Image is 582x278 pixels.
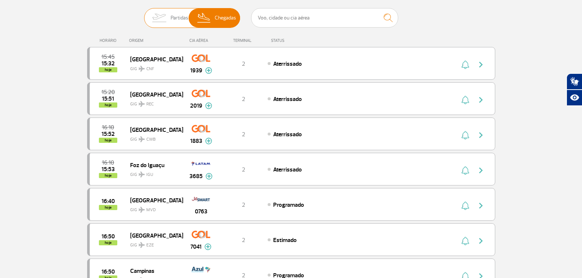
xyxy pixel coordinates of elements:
[101,54,115,59] span: 2025-09-27 15:45:00
[130,195,177,205] span: [GEOGRAPHIC_DATA]
[101,199,115,204] span: 2025-09-27 16:40:00
[101,269,115,274] span: 2025-09-27 16:50:00
[99,173,117,178] span: hoje
[205,138,212,144] img: mais-info-painel-voo.svg
[99,138,117,143] span: hoje
[146,136,156,143] span: CWB
[206,173,213,180] img: mais-info-painel-voo.svg
[130,97,177,108] span: GIG
[99,205,117,210] span: hoje
[130,54,177,64] span: [GEOGRAPHIC_DATA]
[242,131,245,138] span: 2
[130,160,177,170] span: Foz do Iguaçu
[251,8,398,28] input: Voo, cidade ou cia aérea
[130,132,177,143] span: GIG
[101,167,115,172] span: 2025-09-27 15:53:51
[99,67,117,72] span: hoje
[273,237,297,244] span: Estimado
[273,60,302,68] span: Aterrissado
[101,234,115,239] span: 2025-09-27 16:50:00
[567,73,582,106] div: Plugin de acessibilidade da Hand Talk.
[189,172,203,181] span: 3685
[139,101,145,107] img: destiny_airplane.svg
[273,95,302,103] span: Aterrissado
[567,73,582,90] button: Abrir tradutor de língua de sinais.
[193,8,215,28] img: slider-desembarque
[242,237,245,244] span: 2
[130,231,177,240] span: [GEOGRAPHIC_DATA]
[242,95,245,103] span: 2
[205,67,212,74] img: mais-info-painel-voo.svg
[129,38,183,43] div: ORIGEM
[461,60,469,69] img: sino-painel-voo.svg
[267,38,327,43] div: STATUS
[130,167,177,178] span: GIG
[146,66,154,72] span: CNF
[273,166,302,173] span: Aterrissado
[195,207,207,216] span: 0763
[101,90,115,95] span: 2025-09-27 15:20:00
[130,266,177,275] span: Campinas
[204,243,211,250] img: mais-info-painel-voo.svg
[101,61,115,66] span: 2025-09-27 15:32:00
[476,166,485,175] img: seta-direita-painel-voo.svg
[89,38,129,43] div: HORÁRIO
[242,60,245,68] span: 2
[219,38,267,43] div: TERMINAL
[190,101,202,110] span: 2019
[139,207,145,213] img: destiny_airplane.svg
[139,242,145,248] img: destiny_airplane.svg
[146,101,154,108] span: REC
[146,207,156,213] span: MVD
[476,201,485,210] img: seta-direita-painel-voo.svg
[102,96,114,101] span: 2025-09-27 15:51:00
[139,136,145,142] img: destiny_airplane.svg
[99,102,117,108] span: hoje
[205,102,212,109] img: mais-info-painel-voo.svg
[130,125,177,134] span: [GEOGRAPHIC_DATA]
[102,125,114,130] span: 2025-09-27 16:10:00
[476,131,485,140] img: seta-direita-painel-voo.svg
[461,201,469,210] img: sino-painel-voo.svg
[242,166,245,173] span: 2
[273,131,302,138] span: Aterrissado
[102,160,114,165] span: 2025-09-27 16:10:00
[476,237,485,245] img: seta-direita-painel-voo.svg
[190,137,202,145] span: 1883
[461,237,469,245] img: sino-painel-voo.svg
[146,172,153,178] span: IGU
[171,8,188,28] span: Partidas
[215,8,236,28] span: Chegadas
[101,131,115,137] span: 2025-09-27 15:52:12
[130,90,177,99] span: [GEOGRAPHIC_DATA]
[130,203,177,213] span: GIG
[190,242,201,251] span: 7041
[190,66,202,75] span: 1939
[139,172,145,177] img: destiny_airplane.svg
[99,240,117,245] span: hoje
[461,131,469,140] img: sino-painel-voo.svg
[476,60,485,69] img: seta-direita-painel-voo.svg
[146,242,154,249] span: EZE
[273,201,304,209] span: Programado
[461,95,469,104] img: sino-painel-voo.svg
[567,90,582,106] button: Abrir recursos assistivos.
[242,201,245,209] span: 2
[461,166,469,175] img: sino-painel-voo.svg
[476,95,485,104] img: seta-direita-painel-voo.svg
[183,38,219,43] div: CIA AÉREA
[139,66,145,72] img: destiny_airplane.svg
[147,8,171,28] img: slider-embarque
[130,62,177,72] span: GIG
[130,238,177,249] span: GIG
